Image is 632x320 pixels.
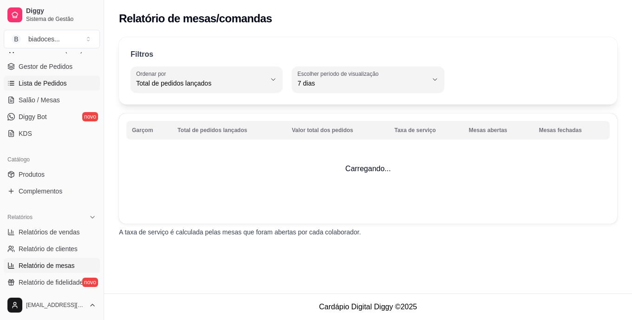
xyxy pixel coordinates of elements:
a: Salão / Mesas [4,93,100,107]
span: Gestor de Pedidos [19,62,72,71]
div: Catálogo [4,152,100,167]
span: KDS [19,129,32,138]
h2: Relatório de mesas/comandas [119,11,272,26]
button: [EMAIL_ADDRESS][DOMAIN_NAME] [4,294,100,316]
a: Relatórios de vendas [4,225,100,240]
p: Filtros [131,49,153,60]
a: Lista de Pedidos [4,76,100,91]
span: Diggy [26,7,96,15]
span: Relatório de clientes [19,244,78,253]
span: Salão / Mesas [19,95,60,105]
a: DiggySistema de Gestão [4,4,100,26]
span: Total de pedidos lançados [136,79,266,88]
a: Relatório de fidelidadenovo [4,275,100,290]
label: Escolher período de visualização [297,70,382,78]
button: Select a team [4,30,100,48]
span: Relatório de mesas [19,261,75,270]
button: Escolher período de visualização7 dias [292,67,444,93]
span: Relatórios de vendas [19,227,80,237]
a: Gestor de Pedidos [4,59,100,74]
span: Lista de Pedidos [19,79,67,88]
a: Relatório de mesas [4,258,100,273]
span: B [12,34,21,44]
span: Relatórios [7,213,33,221]
button: Ordenar porTotal de pedidos lançados [131,67,283,93]
span: [EMAIL_ADDRESS][DOMAIN_NAME] [26,301,85,309]
a: Diggy Botnovo [4,109,100,124]
a: Relatório de clientes [4,241,100,256]
a: Produtos [4,167,100,182]
a: KDS [4,126,100,141]
span: Sistema de Gestão [26,15,96,23]
div: biadoces ... [28,34,60,44]
td: Carregando... [119,113,617,224]
span: Relatório de fidelidade [19,278,83,287]
a: Complementos [4,184,100,199]
span: Diggy Bot [19,112,47,121]
span: Produtos [19,170,45,179]
p: A taxa de serviço é calculada pelas mesas que foram abertas por cada colaborador. [119,227,617,237]
label: Ordenar por [136,70,169,78]
footer: Cardápio Digital Diggy © 2025 [104,293,632,320]
span: Complementos [19,187,62,196]
span: 7 dias [297,79,427,88]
